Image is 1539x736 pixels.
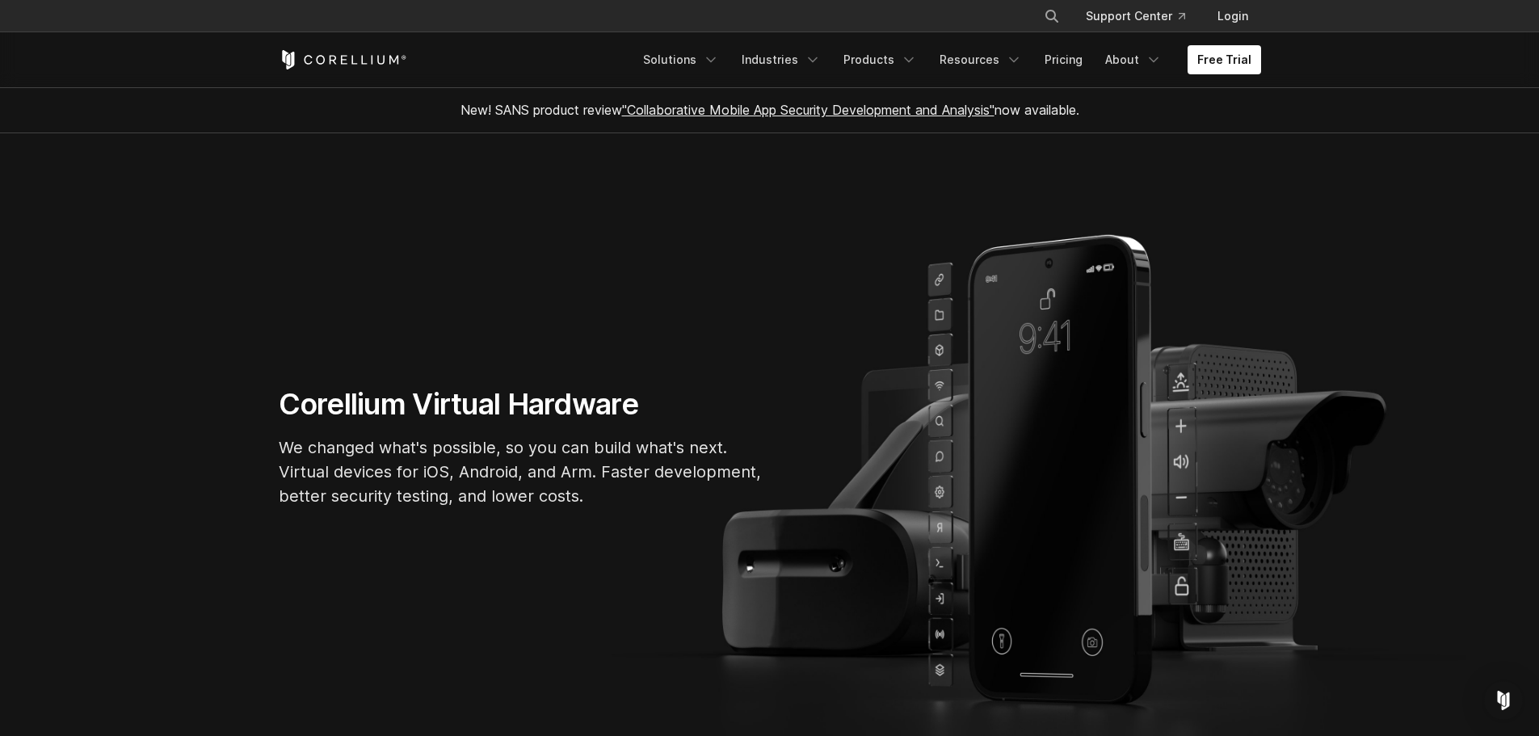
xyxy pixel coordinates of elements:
a: Products [834,45,927,74]
div: Navigation Menu [633,45,1261,74]
a: Solutions [633,45,729,74]
a: Login [1205,2,1261,31]
span: New! SANS product review now available. [460,102,1079,118]
div: Open Intercom Messenger [1484,681,1523,720]
button: Search [1037,2,1066,31]
a: Pricing [1035,45,1092,74]
a: About [1095,45,1171,74]
p: We changed what's possible, so you can build what's next. Virtual devices for iOS, Android, and A... [279,435,763,508]
a: Support Center [1073,2,1198,31]
h1: Corellium Virtual Hardware [279,386,763,423]
a: Free Trial [1188,45,1261,74]
a: Resources [930,45,1032,74]
a: Industries [732,45,830,74]
div: Navigation Menu [1024,2,1261,31]
a: "Collaborative Mobile App Security Development and Analysis" [622,102,994,118]
a: Corellium Home [279,50,407,69]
